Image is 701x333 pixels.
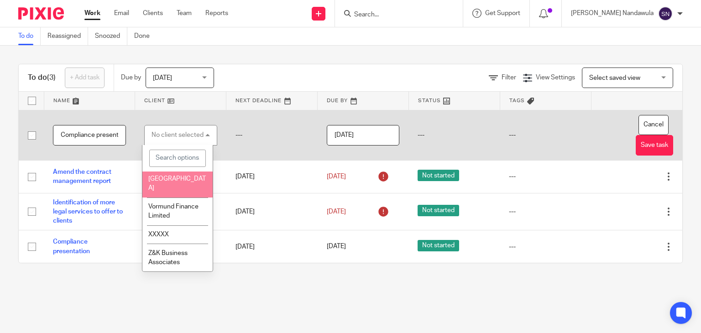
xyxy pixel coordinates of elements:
[418,205,459,216] span: Not started
[148,231,169,238] span: XXXXX
[121,73,141,82] p: Due by
[149,150,206,167] input: Search options...
[509,172,582,181] div: ---
[134,27,157,45] a: Done
[226,193,318,230] td: [DATE]
[500,110,591,161] td: ---
[418,170,459,181] span: Not started
[571,9,654,18] p: [PERSON_NAME] Nandawula
[327,173,346,180] span: [DATE]
[152,132,204,138] div: No client selected
[114,9,129,18] a: Email
[353,11,435,19] input: Search
[205,9,228,18] a: Reports
[53,199,123,224] a: Identification of more legal services to offer to clients
[418,240,459,251] span: Not started
[509,207,582,216] div: ---
[226,161,318,193] td: [DATE]
[509,242,582,251] div: ---
[226,110,318,161] td: ---
[536,74,575,81] span: View Settings
[18,27,41,45] a: To do
[327,208,346,215] span: [DATE]
[148,250,188,266] span: Z&K Business Associates
[135,161,226,193] td: Amarin
[143,9,163,18] a: Clients
[148,203,199,219] span: Vormund Finance Limited
[408,110,500,161] td: ---
[177,9,192,18] a: Team
[53,125,126,146] input: Task name
[153,75,172,81] span: [DATE]
[53,239,90,254] a: Compliance presentation
[658,6,673,21] img: svg%3E
[589,75,640,81] span: Select saved view
[148,166,206,191] span: Venture [GEOGRAPHIC_DATA]
[485,10,520,16] span: Get Support
[636,135,673,156] button: Save task
[327,244,346,250] span: [DATE]
[84,9,100,18] a: Work
[47,74,56,81] span: (3)
[502,74,516,81] span: Filter
[95,27,127,45] a: Snoozed
[47,27,88,45] a: Reassigned
[65,68,105,88] a: + Add task
[18,7,64,20] img: Pixie
[53,169,111,184] a: Amend the contract management report
[638,115,669,135] button: Cancel
[509,98,525,103] span: Tags
[226,230,318,263] td: [DATE]
[135,230,226,263] td: Amarin
[135,193,226,230] td: Amarin
[327,125,400,146] input: Pick a date
[28,73,56,83] h1: To do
